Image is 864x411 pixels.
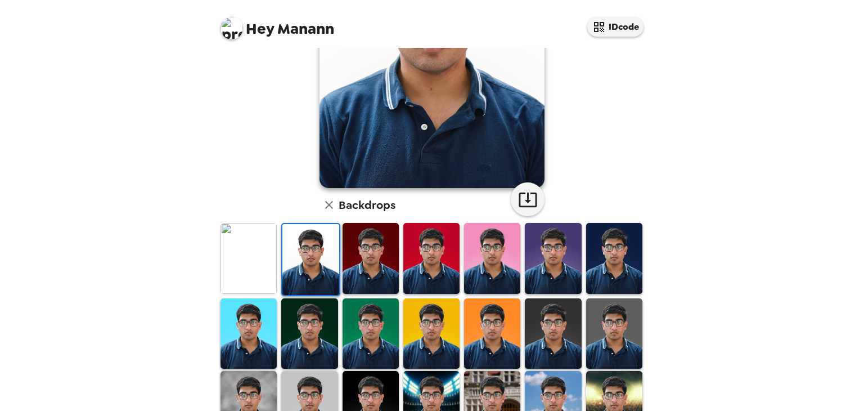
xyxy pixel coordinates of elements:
[220,17,243,39] img: profile pic
[220,11,334,37] span: Manann
[587,17,643,37] button: IDcode
[220,223,277,293] img: Original
[246,19,274,39] span: Hey
[339,196,395,214] h6: Backdrops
